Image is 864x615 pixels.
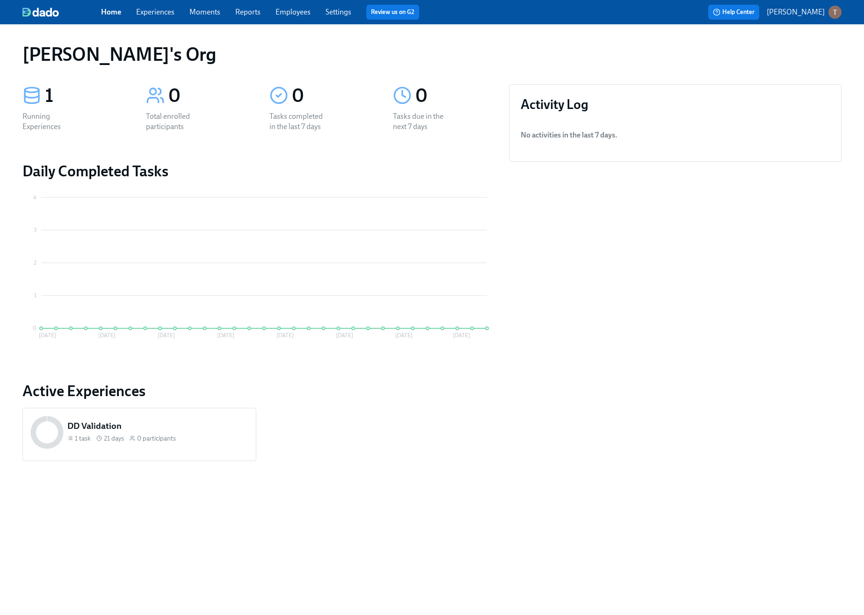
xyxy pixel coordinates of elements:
tspan: [DATE] [217,332,234,339]
h5: DD Validation [67,420,248,432]
div: Total enrolled participants [146,111,206,132]
li: No activities in the last 7 days . [521,124,830,146]
tspan: [DATE] [336,332,353,339]
a: Experiences [136,7,174,16]
button: [PERSON_NAME] [767,6,842,19]
img: ACg8ocLXsDpU0isJA1rEFd8QGW_-eDb-moPZqwVyrWsj42wjxwSHeQ=s96-c [828,6,842,19]
h2: Daily Completed Tasks [22,162,494,181]
tspan: 2 [34,260,36,266]
button: Help Center [708,5,759,20]
img: dado [22,7,59,17]
h3: Activity Log [521,96,830,113]
tspan: [DATE] [276,332,294,339]
div: Tasks completed in the last 7 days [269,111,329,132]
tspan: 4 [33,194,36,201]
a: Moments [189,7,220,16]
a: Employees [276,7,311,16]
span: Help Center [713,7,755,17]
tspan: [DATE] [453,332,470,339]
a: DD Validation1 task 21 days0 participants [22,408,256,461]
div: 0 [292,84,370,108]
div: 1 [45,84,123,108]
a: dado [22,7,101,17]
div: 0 [168,84,247,108]
tspan: [DATE] [395,332,413,339]
button: Review us on G2 [366,5,419,20]
tspan: [DATE] [39,332,56,339]
span: 0 participants [137,434,176,443]
a: Home [101,7,121,16]
span: 1 task [75,434,91,443]
h1: [PERSON_NAME]'s Org [22,43,216,65]
div: Tasks due in the next 7 days [393,111,453,132]
tspan: [DATE] [98,332,116,339]
tspan: [DATE] [158,332,175,339]
tspan: 0 [33,325,36,332]
a: Review us on G2 [371,7,414,17]
a: Settings [326,7,351,16]
div: 0 [415,84,494,108]
tspan: 3 [34,227,36,233]
tspan: 1 [34,292,36,299]
p: [PERSON_NAME] [767,7,825,17]
a: Reports [235,7,261,16]
div: Running Experiences [22,111,82,132]
a: Active Experiences [22,382,494,400]
span: 21 days [104,434,124,443]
